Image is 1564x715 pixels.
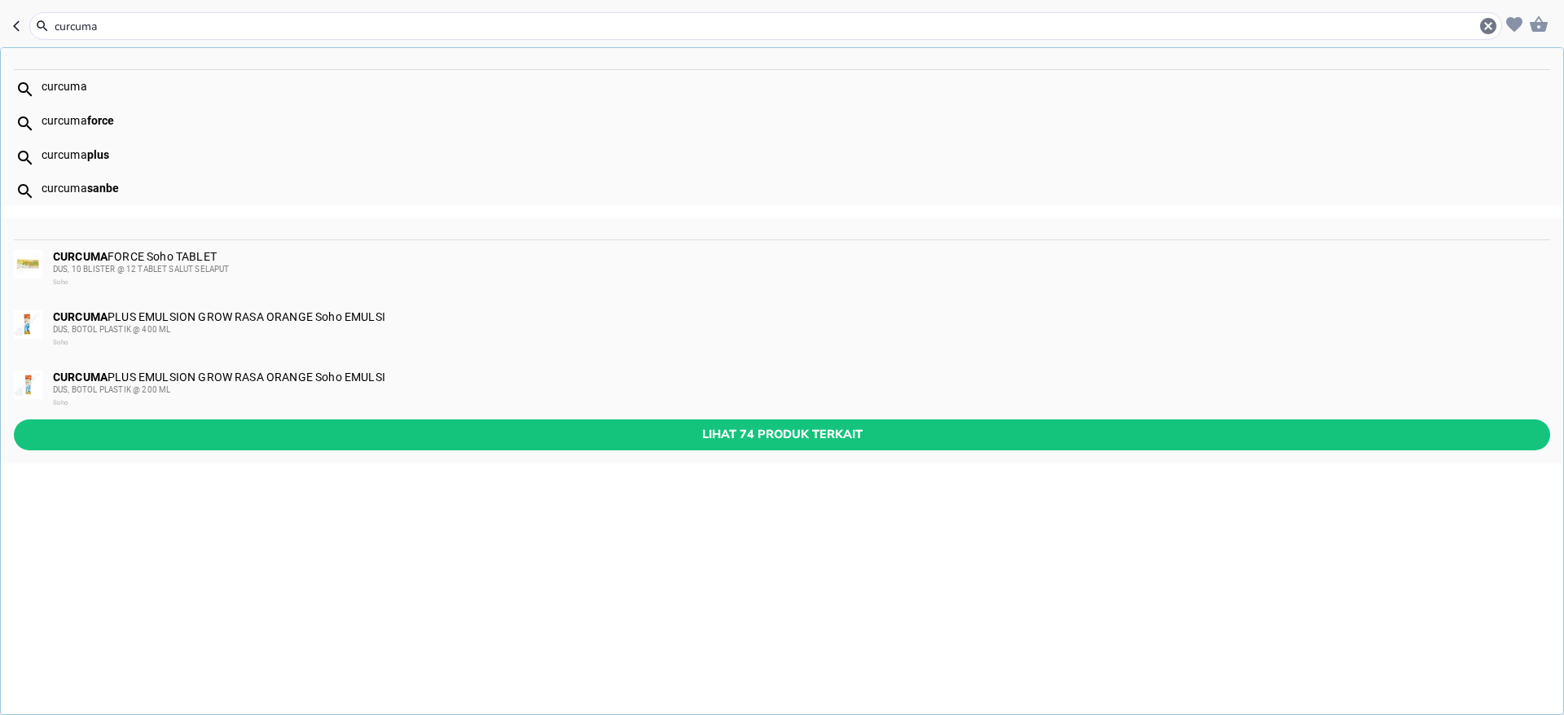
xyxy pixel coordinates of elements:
[42,80,1549,93] div: curcuma
[53,250,108,263] b: CURCUMA
[53,399,69,406] span: Soho
[14,419,1550,450] button: Lihat 74 produk terkait
[53,339,69,346] span: Soho
[53,250,1549,289] div: FORCE Soho TABLET
[87,148,110,161] b: plus
[53,310,108,323] b: CURCUMA
[27,424,1537,445] span: Lihat 74 produk terkait
[53,310,1549,349] div: PLUS EMULSION GROW RASA ORANGE Soho EMULSI
[87,114,115,127] b: force
[53,371,1549,410] div: PLUS EMULSION GROW RASA ORANGE Soho EMULSI
[53,371,108,384] b: CURCUMA
[53,325,170,334] span: DUS, BOTOL PLASTIK @ 400 ML
[53,18,1478,35] input: Cari 4000+ produk di sini
[42,114,1549,127] div: curcuma
[42,148,1549,161] div: curcuma
[53,279,69,286] span: Soho
[53,385,170,394] span: DUS, BOTOL PLASTIK @ 200 ML
[42,182,1549,195] div: curcuma
[87,182,120,195] b: sanbe
[53,265,230,274] span: DUS, 10 BLISTER @ 12 TABLET SALUT SELAPUT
